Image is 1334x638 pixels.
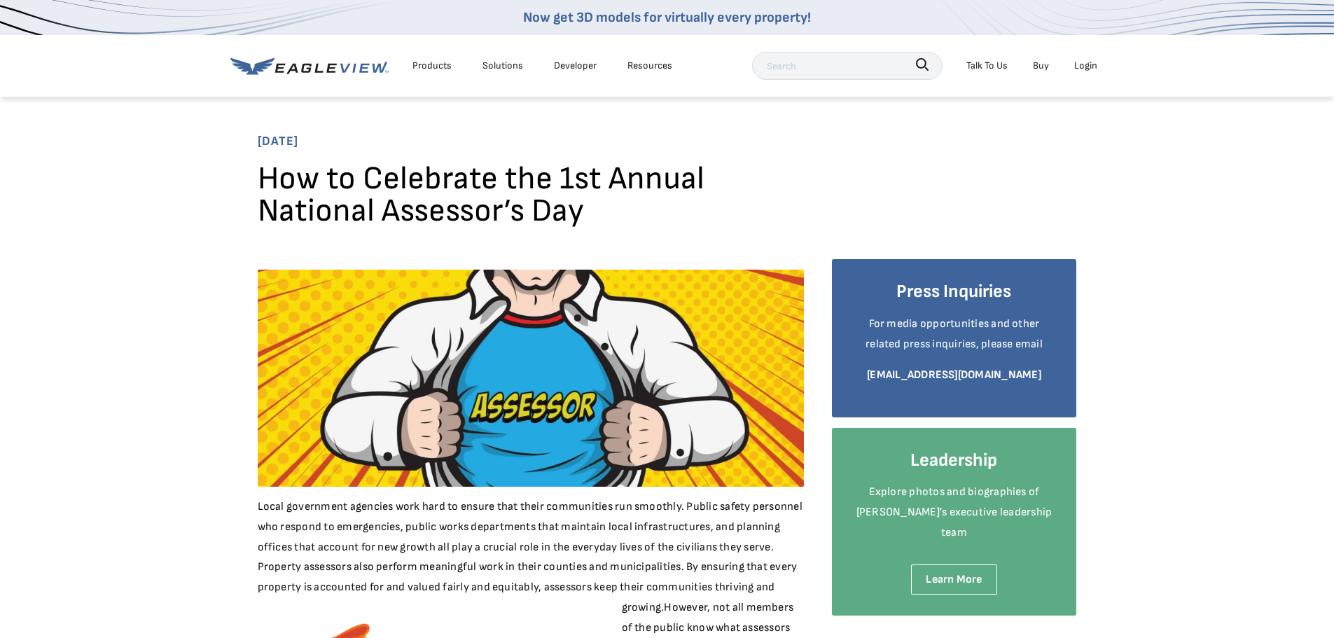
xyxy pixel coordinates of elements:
div: Login [1074,57,1097,74]
div: Talk To Us [966,57,1008,74]
img: National Assessor's Day hero [258,270,804,487]
h4: Leadership [853,449,1056,473]
a: Learn More [911,564,996,595]
h1: How to Celebrate the 1st Annual National Assessor’s Day [258,163,804,238]
div: Resources [627,57,672,74]
a: Now get 3D models for virtually every property! [523,9,811,26]
p: Explore photos and biographies of [PERSON_NAME]’s executive leadership team [853,483,1056,543]
span: [DATE] [258,130,1077,153]
div: Products [412,57,452,74]
a: Buy [1033,57,1049,74]
a: Developer [554,57,597,74]
input: Search [752,52,943,80]
div: Solutions [482,57,523,74]
a: [EMAIL_ADDRESS][DOMAIN_NAME] [867,368,1041,382]
p: For media opportunities and other related press inquiries, please email [853,314,1056,355]
h4: Press Inquiries [853,280,1056,304]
